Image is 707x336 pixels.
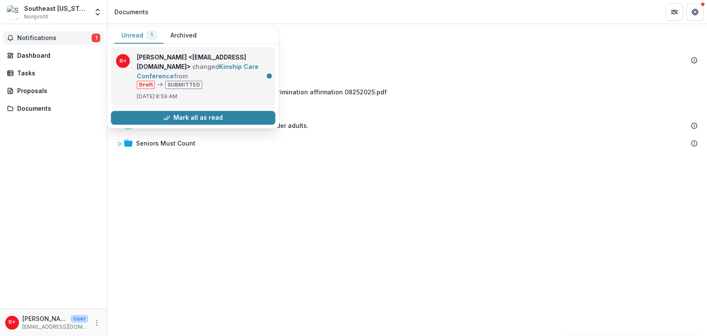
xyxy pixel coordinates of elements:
img: Southeast Missouri Area Agency on Aging [7,5,21,19]
div: MFH-COI-Disclosure-Grant.pdf [114,100,701,116]
div: Seniors Must Count [114,135,701,151]
span: 1 [151,32,153,38]
div: Dashboard [17,51,97,60]
button: Open entity switcher [92,3,104,21]
div: Documents [114,7,148,16]
div: Kinship Care Conference [114,52,701,68]
div: Regina Vonhasseln <reginav@agingmatters2u.com> [9,320,15,325]
button: Partners [666,3,683,21]
button: Archived [164,27,204,44]
a: Proposals [3,84,104,98]
div: Documents [17,104,97,113]
div: Tasks [17,68,97,78]
a: Kinship Care Conference [137,63,259,80]
div: Kinship Care Conference2025 kinship conference flyer.pngMFH - App Acknowledgement and nondiscrimi... [114,52,701,116]
span: 1 [92,34,100,42]
p: changed from [137,53,270,89]
div: Proposals [17,86,97,95]
a: Tasks [3,66,104,80]
span: Notifications [17,34,92,42]
button: More [92,317,102,328]
div: MFH - App Acknowledgement and nondiscrimination affirmation 08252025.pdf [114,84,701,100]
div: Seniors Must Count [136,139,195,148]
span: Nonprofit [24,13,48,21]
a: Dashboard [3,48,104,62]
p: User [71,315,88,323]
div: 2025 kinship conference flyer.png [114,68,701,84]
div: Provides meals on wheels and nutritional to older adults. [114,118,701,134]
button: Get Help [686,3,704,21]
button: Notifications1 [3,31,104,45]
p: [EMAIL_ADDRESS][DOMAIN_NAME] [22,323,88,331]
p: [PERSON_NAME] <[EMAIL_ADDRESS][DOMAIN_NAME]> [22,314,67,323]
button: Unread [114,27,164,44]
a: Documents [3,101,104,115]
nav: breadcrumb [111,6,152,18]
div: Southeast [US_STATE] Area Agency on Aging [24,4,88,13]
button: Mark all as read [111,111,275,124]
